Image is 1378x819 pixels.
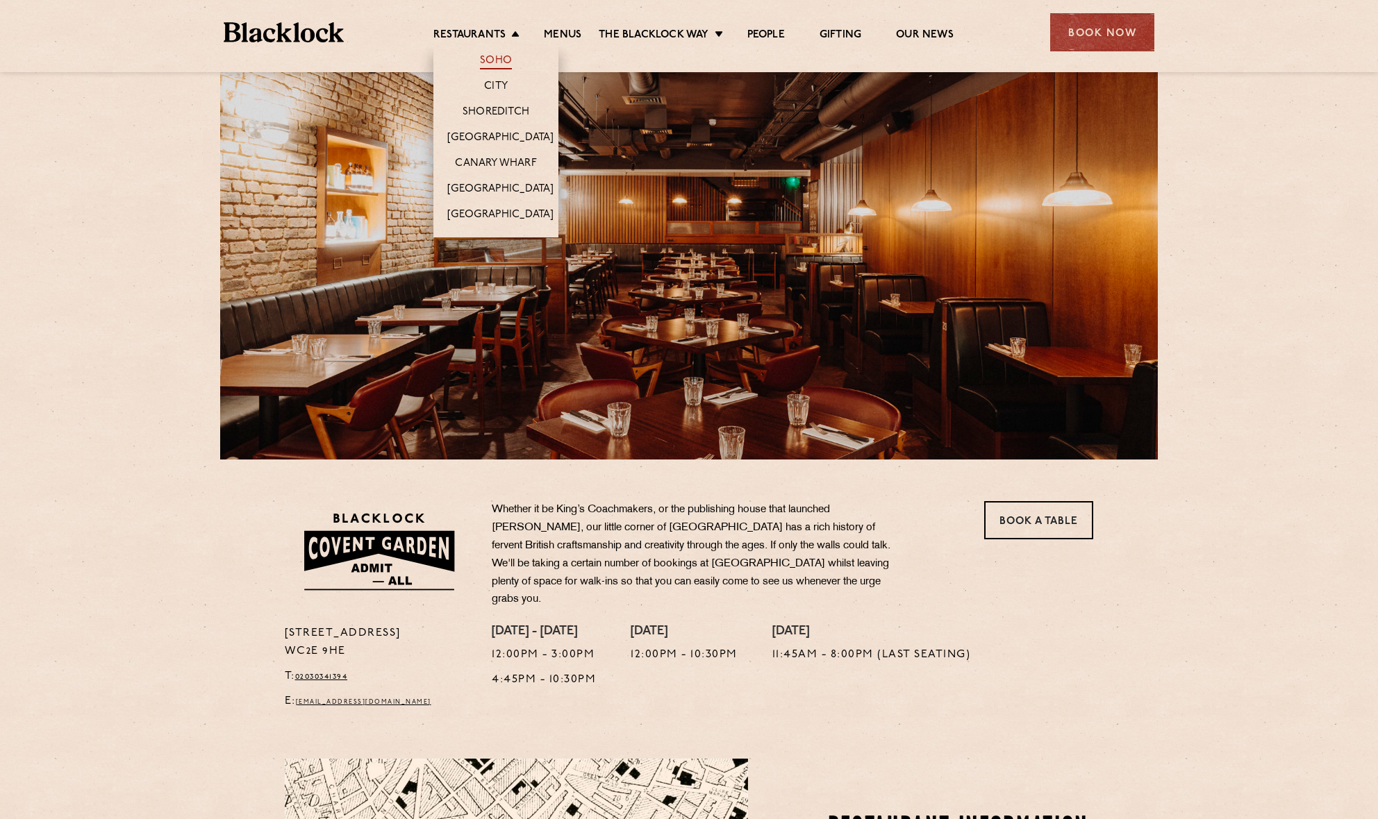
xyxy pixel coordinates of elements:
p: [STREET_ADDRESS] WC2E 9HE [285,625,472,661]
a: Canary Wharf [455,157,536,172]
a: The Blacklock Way [599,28,708,44]
a: Book a Table [984,501,1093,539]
img: BL_Textured_Logo-footer-cropped.svg [224,22,344,42]
h4: [DATE] - [DATE] [492,625,596,640]
p: 12:00pm - 10:30pm [631,646,738,664]
a: [GEOGRAPHIC_DATA] [447,208,554,223]
a: 02030341394 [295,673,348,681]
a: People [747,28,785,44]
p: 11:45am - 8:00pm (Last Seating) [772,646,971,664]
a: Soho [480,54,512,69]
a: [GEOGRAPHIC_DATA] [447,183,554,198]
h4: [DATE] [631,625,738,640]
a: Gifting [820,28,861,44]
p: 4:45pm - 10:30pm [492,671,596,689]
p: E: [285,693,472,711]
a: [EMAIL_ADDRESS][DOMAIN_NAME] [296,699,431,705]
img: BLA_1470_CoventGarden_Website_Solid.svg [285,501,472,602]
p: 12:00pm - 3:00pm [492,646,596,664]
a: City [484,80,508,95]
a: Our News [896,28,954,44]
a: Menus [544,28,581,44]
div: Book Now [1050,13,1154,51]
a: Restaurants [433,28,506,44]
a: Shoreditch [463,105,529,121]
p: Whether it be King’s Coachmakers, or the publishing house that launched [PERSON_NAME], our little... [492,501,902,609]
h4: [DATE] [772,625,971,640]
a: [GEOGRAPHIC_DATA] [447,131,554,146]
p: T: [285,668,472,686]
